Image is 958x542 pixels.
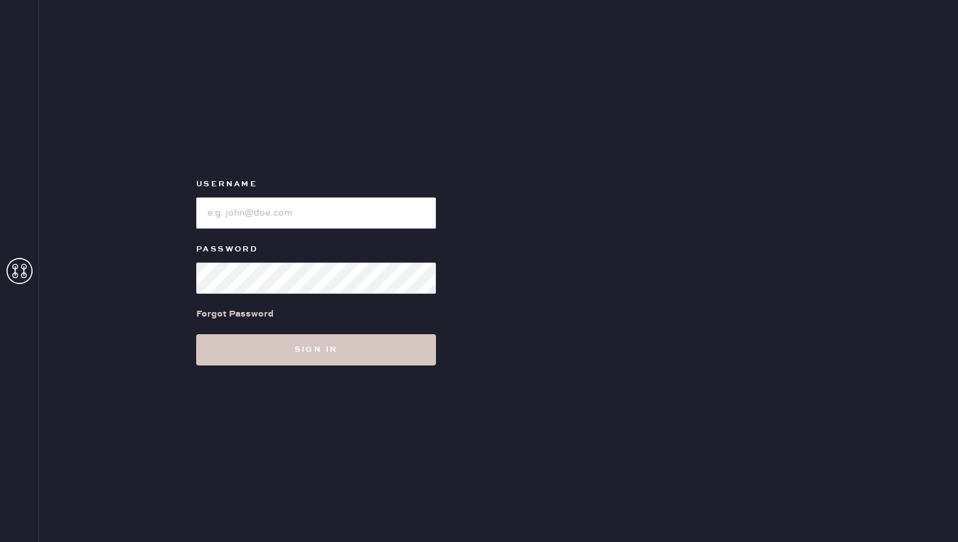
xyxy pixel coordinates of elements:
input: e.g. john@doe.com [196,197,436,229]
label: Password [196,242,436,257]
button: Sign in [196,334,436,365]
div: Forgot Password [196,307,274,321]
a: Forgot Password [196,294,274,334]
label: Username [196,177,436,192]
